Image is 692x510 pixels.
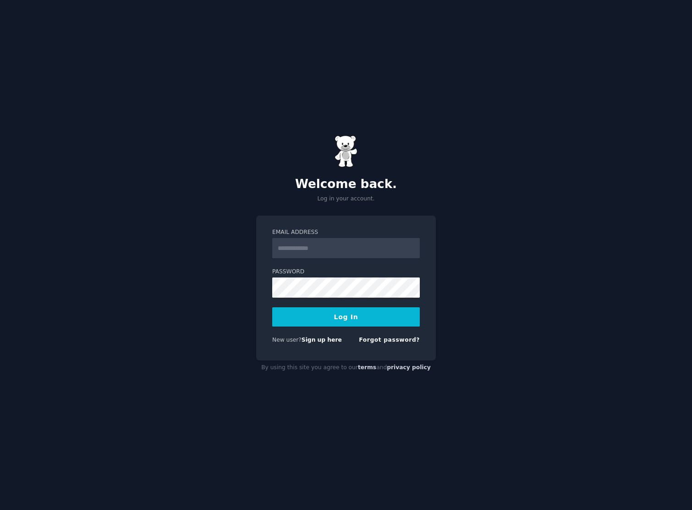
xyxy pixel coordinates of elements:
[272,268,420,276] label: Password
[256,195,436,203] p: Log in your account.
[302,337,342,343] a: Sign up here
[272,337,302,343] span: New user?
[256,177,436,192] h2: Welcome back.
[256,360,436,375] div: By using this site you agree to our and
[335,135,357,167] img: Gummy Bear
[359,337,420,343] a: Forgot password?
[387,364,431,371] a: privacy policy
[272,307,420,327] button: Log In
[358,364,376,371] a: terms
[272,228,420,237] label: Email Address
